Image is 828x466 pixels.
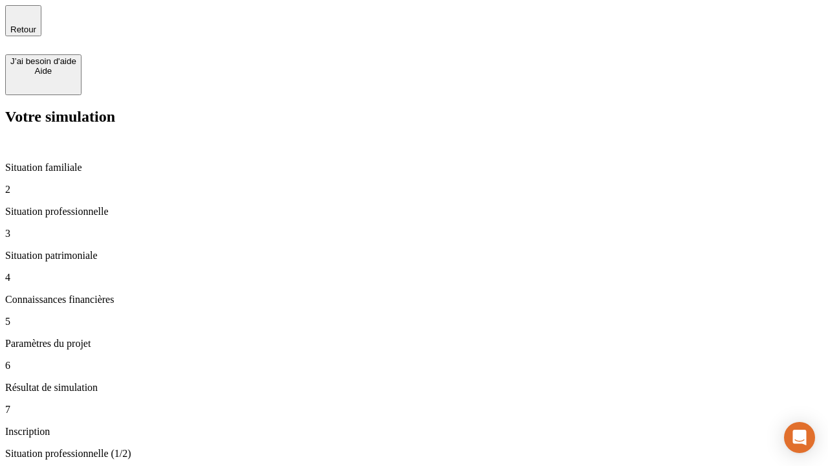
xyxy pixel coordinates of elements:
p: 3 [5,228,823,239]
p: Résultat de simulation [5,382,823,394]
button: Retour [5,5,41,36]
div: Open Intercom Messenger [784,422,815,453]
p: 5 [5,316,823,327]
p: Inscription [5,426,823,438]
button: J’ai besoin d'aideAide [5,54,82,95]
div: Aide [10,66,76,76]
p: 6 [5,360,823,372]
span: Retour [10,25,36,34]
p: 2 [5,184,823,195]
h2: Votre simulation [5,108,823,126]
p: Situation patrimoniale [5,250,823,261]
p: Situation professionnelle (1/2) [5,448,823,460]
p: Situation professionnelle [5,206,823,217]
p: 7 [5,404,823,416]
p: Connaissances financières [5,294,823,305]
div: J’ai besoin d'aide [10,56,76,66]
p: Situation familiale [5,162,823,173]
p: 4 [5,272,823,283]
p: Paramètres du projet [5,338,823,349]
